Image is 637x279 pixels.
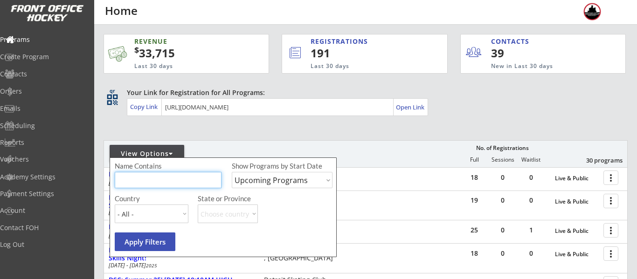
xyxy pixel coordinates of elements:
[491,37,533,46] div: CONTACTS
[109,223,254,231] div: DSC: Summer 25' [DATE] 5:10PM
[134,37,227,46] div: REVENUE
[603,170,618,185] button: more_vert
[106,88,118,94] div: qr
[603,246,618,261] button: more_vert
[489,250,517,257] div: 0
[555,175,599,182] div: Live & Public
[311,62,409,70] div: Last 30 days
[311,37,406,46] div: REGISTRATIONS
[489,227,517,233] div: 0
[109,263,251,268] div: [DATE] - [DATE]
[311,45,415,61] div: 191
[517,174,545,181] div: 0
[109,210,251,215] div: [DATE] - [DATE]
[489,174,517,181] div: 0
[110,149,184,158] div: View Options
[603,194,618,208] button: more_vert
[396,103,425,111] div: Open Link
[574,156,623,164] div: 30 programs
[491,45,548,61] div: 39
[115,163,188,170] div: Name Contains
[134,62,227,70] div: Last 30 days
[555,198,599,205] div: Live & Public
[109,194,254,210] div: DSC: Summer 25' [DATE] 6:05PM LTP / 6U / 8U Skills Night!
[460,250,488,257] div: 18
[109,180,251,186] div: [DATE] - [DATE]
[146,262,157,269] em: 2025
[198,195,331,202] div: State or Province
[134,45,239,61] div: 33,715
[460,197,488,204] div: 19
[460,227,488,233] div: 25
[517,227,545,233] div: 1
[491,62,582,70] div: New in Last 30 days
[460,157,488,163] div: Full
[517,157,545,163] div: Waitlist
[473,145,531,151] div: No. of Registrations
[517,197,545,204] div: 0
[127,88,599,97] div: Your Link for Registration for All Programs:
[232,163,331,170] div: Show Programs by Start Date
[489,197,517,204] div: 0
[460,174,488,181] div: 18
[603,223,618,238] button: more_vert
[109,233,251,238] div: [DATE] - [DATE]
[555,251,599,258] div: Live & Public
[130,102,159,111] div: Copy Link
[489,157,517,163] div: Sessions
[517,250,545,257] div: 0
[555,228,599,234] div: Live & Public
[396,101,425,114] a: Open Link
[105,93,119,107] button: qr_code
[115,232,175,251] button: Apply Filters
[134,44,139,55] sup: $
[109,246,254,262] div: DSC: Summer 25' [DATE] 6:05PM LTP-6U-8U Skills Night!
[264,246,337,262] div: Detroit Skating Club , [GEOGRAPHIC_DATA]
[115,195,188,202] div: Country
[109,170,254,178] div: DSC: Summer 25' [DATE] 5:10PM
